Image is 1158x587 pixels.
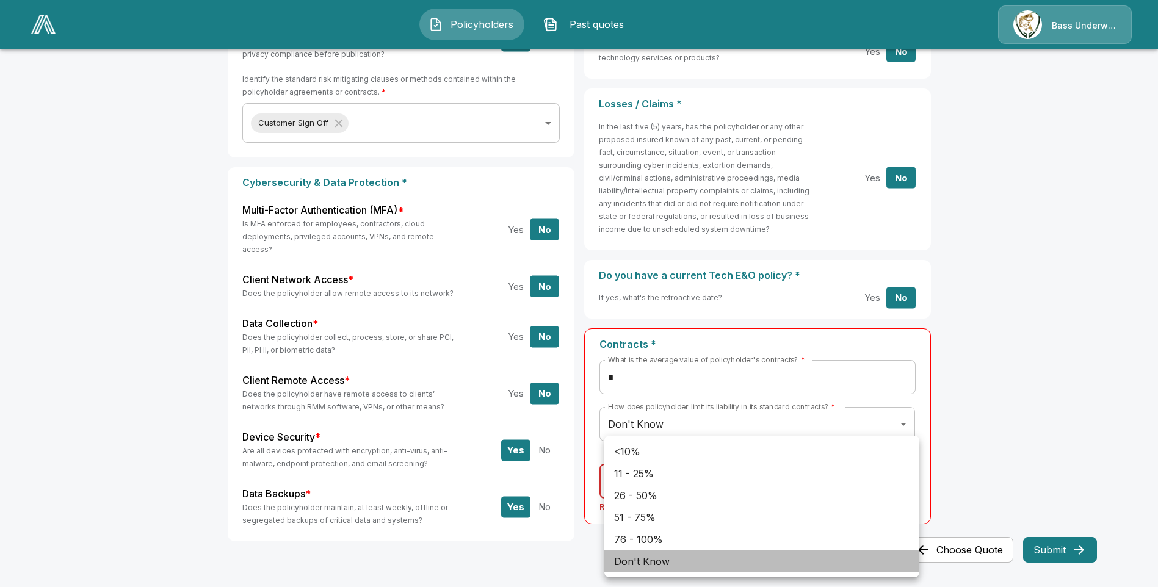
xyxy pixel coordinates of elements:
li: 51 - 75% [604,506,919,528]
li: <10% [604,441,919,463]
li: Don't Know [604,550,919,572]
li: 26 - 50% [604,484,919,506]
li: 11 - 25% [604,463,919,484]
li: 76 - 100% [604,528,919,550]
